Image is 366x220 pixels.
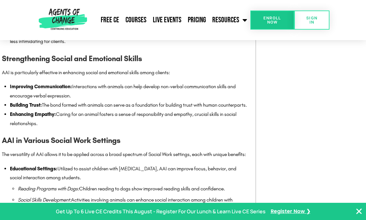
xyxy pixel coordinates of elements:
em: Social Skills Development: [18,197,71,203]
h3: AAI in Various Social Work Settings [2,134,249,146]
a: Free CE [98,12,122,28]
strong: Enhancing Empathy: [10,111,56,117]
li: Utilized to assist children with [MEDICAL_DATA], AAI can improve focus, behavior, and social inte... [10,164,249,214]
a: Resources [209,12,250,28]
li: Caring for an animal fosters a sense of responsibility and empathy, crucial skills in social rela... [10,110,249,128]
p: AAI is particularly effective in enhancing social and emotional skills among clients: [2,68,249,77]
em: Reading Programs with Dogs: [18,186,79,192]
h3: Strengthening Social and Emotional Skills [2,53,249,65]
button: Close Banner [355,208,363,215]
span: Enroll Now [261,16,284,24]
a: SIGN IN [294,11,329,30]
nav: Menu [89,12,250,28]
a: Enroll Now [250,11,294,30]
a: Live Events [150,12,185,28]
li: The bond formed with animals can serve as a foundation for building trust with human counterparts. [10,101,249,110]
a: Pricing [185,12,209,28]
li: Interactions with animals can help develop non-verbal communication skills and encourage verbal e... [10,82,249,101]
p: Get Up To 6 Live CE Credits This August - Register For Our Lunch & Learn Live CE Series [56,207,266,216]
strong: Building Trust: [10,102,42,108]
a: Register Now ❯ [271,207,310,216]
span: SIGN IN [304,16,319,24]
li: Children reading to dogs show improved reading skills and confidence. [18,184,249,194]
li: Activities involving animals can enhance social interaction among children with [MEDICAL_DATA] or... [18,195,249,214]
a: Courses [122,12,150,28]
strong: Improving Communication: [10,83,72,89]
p: The versatility of AAI allows it to be applied across a broad spectrum of Social Work settings, e... [2,150,249,159]
strong: Educational Settings: [10,166,58,172]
